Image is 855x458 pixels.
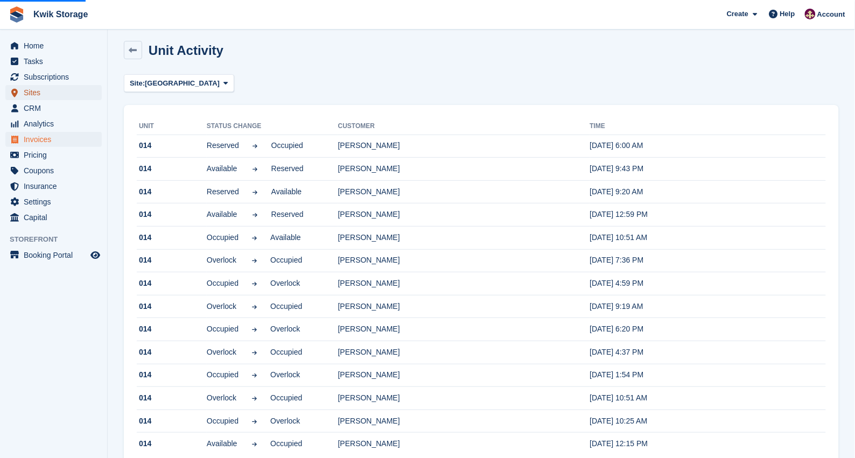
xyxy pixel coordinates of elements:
td: 014 [137,249,207,272]
td: 014 [137,135,207,158]
time: 2025-05-29 12:54:31 UTC [590,370,644,379]
time: 2025-08-15 18:36:05 UTC [590,256,644,264]
td: 014 [137,227,207,250]
time: 2025-09-09 08:20:08 UTC [590,187,643,196]
span: Overlock [270,278,302,289]
td: 014 [137,318,207,341]
a: menu [5,38,102,53]
span: Available [207,438,239,449]
span: Occupied [207,278,239,289]
td: 014 [137,341,207,364]
td: 014 [137,180,207,203]
button: Site: [GEOGRAPHIC_DATA] [124,74,234,92]
td: 014 [137,433,207,455]
a: Preview store [89,249,102,262]
span: Analytics [24,116,88,131]
td: 014 [137,158,207,181]
span: Settings [24,194,88,209]
img: ellie tragonette [805,9,816,19]
span: Tasks [24,54,88,69]
span: Overlock [207,255,239,266]
span: Storefront [10,234,107,245]
span: Sites [24,85,88,100]
td: 014 [137,272,207,295]
span: Coupons [24,163,88,178]
span: Pricing [24,147,88,163]
th: Status change [207,118,338,135]
td: [PERSON_NAME] [338,341,590,364]
span: Available [207,163,239,174]
a: menu [5,248,102,263]
a: menu [5,69,102,84]
a: menu [5,132,102,147]
span: Available [271,186,304,198]
th: Customer [338,118,590,135]
td: [PERSON_NAME] [338,249,590,272]
td: [PERSON_NAME] [338,227,590,250]
time: 2025-07-15 17:20:13 UTC [590,325,644,333]
span: Occupied [271,140,304,151]
time: 2025-09-19 20:43:11 UTC [590,164,644,173]
span: Overlock [207,347,239,358]
td: [PERSON_NAME] [338,135,590,158]
a: menu [5,210,102,225]
span: Capital [24,210,88,225]
span: Subscriptions [24,69,88,84]
td: 014 [137,410,207,433]
td: [PERSON_NAME] [338,433,590,455]
time: 2025-09-20 05:00:49 UTC [590,141,643,150]
span: Occupied [270,301,302,312]
td: [PERSON_NAME] [338,387,590,410]
h1: Unit Activity [149,43,223,58]
span: Overlock [270,369,302,381]
a: menu [5,194,102,209]
time: 2025-09-08 09:51:19 UTC [590,233,648,242]
span: Account [817,9,845,20]
span: Occupied [270,347,302,358]
td: 014 [137,203,207,227]
span: Occupied [270,255,302,266]
td: [PERSON_NAME] [338,364,590,387]
th: Time [590,118,826,135]
span: Create [727,9,748,19]
td: [PERSON_NAME] [338,158,590,181]
td: [PERSON_NAME] [338,318,590,341]
a: menu [5,54,102,69]
td: 014 [137,364,207,387]
span: Occupied [207,232,239,243]
time: 2025-08-15 15:59:32 UTC [590,279,644,287]
time: 2025-05-29 15:37:15 UTC [590,348,644,356]
span: Site: [130,78,145,89]
a: menu [5,116,102,131]
td: [PERSON_NAME] [338,410,590,433]
span: Overlock [270,323,302,335]
span: Occupied [207,369,239,381]
span: Occupied [270,392,302,404]
time: 2025-05-11 09:51:30 UTC [590,393,648,402]
span: Reserved [207,140,239,151]
td: [PERSON_NAME] [338,180,590,203]
span: Help [780,9,795,19]
time: 2025-09-08 11:59:25 UTC [590,210,648,219]
td: [PERSON_NAME] [338,272,590,295]
a: menu [5,147,102,163]
span: Home [24,38,88,53]
span: Reserved [207,186,239,198]
span: CRM [24,101,88,116]
span: Overlock [270,415,302,427]
span: Invoices [24,132,88,147]
a: menu [5,163,102,178]
span: Occupied [207,415,239,427]
time: 2025-07-16 08:19:15 UTC [590,302,643,311]
td: 014 [137,295,207,318]
span: Insurance [24,179,88,194]
td: [PERSON_NAME] [338,203,590,227]
img: stora-icon-8386f47178a22dfd0bd8f6a31ec36ba5ce8667c1dd55bd0f319d3a0aa187defe.svg [9,6,25,23]
span: Reserved [271,163,304,174]
a: menu [5,85,102,100]
td: [PERSON_NAME] [338,295,590,318]
span: Available [207,209,239,220]
span: Occupied [270,438,302,449]
time: 2025-05-11 09:25:35 UTC [590,417,648,425]
th: Unit [137,118,207,135]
